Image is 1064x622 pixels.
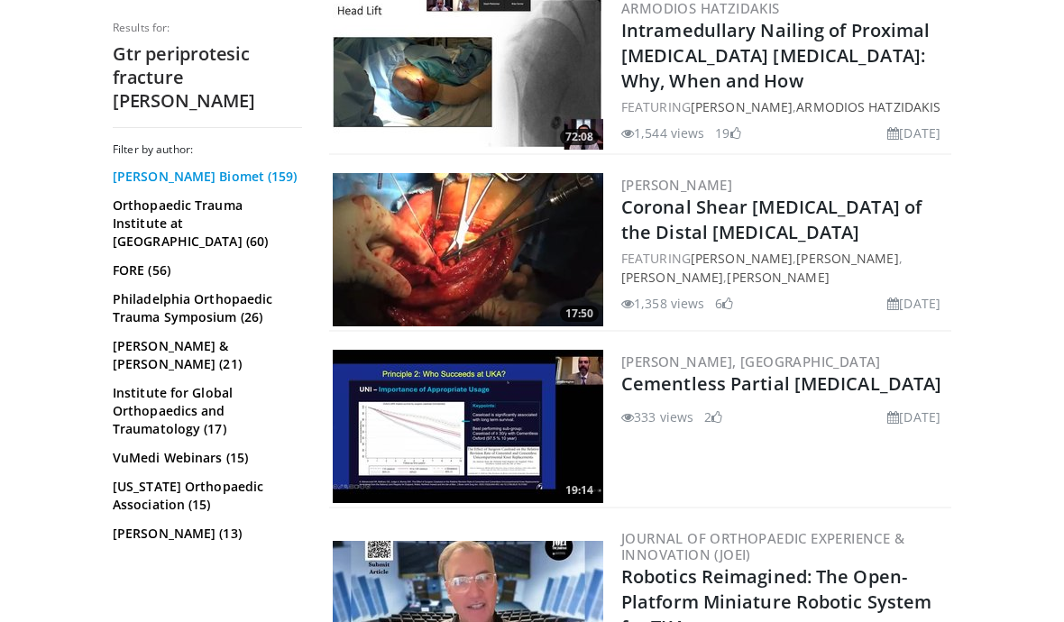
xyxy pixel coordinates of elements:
a: Armodios Hatzidakis [796,98,940,115]
img: 98a8bfd2-5d26-4c7b-9ef1-9f72d35d57d8.300x170_q85_crop-smart_upscale.jpg [333,350,603,503]
span: 72:08 [560,129,599,145]
p: Results for: [113,21,302,35]
li: [DATE] [887,407,940,426]
a: [US_STATE] Orthopaedic Association (15) [113,478,298,514]
a: Orthopaedic Trauma Institute at [GEOGRAPHIC_DATA] (60) [113,197,298,251]
a: Cementless Partial [MEDICAL_DATA] [621,371,941,396]
li: 6 [715,294,733,313]
a: Coronal Shear [MEDICAL_DATA] of the Distal [MEDICAL_DATA] [621,195,922,244]
a: [PERSON_NAME] [691,98,793,115]
a: FORE (56) [113,261,298,279]
a: Intramedullary Nailing of Proximal [MEDICAL_DATA] [MEDICAL_DATA]: Why, When and How [621,18,930,93]
div: FEATURING , , , [621,249,948,287]
img: ac8baac7-4924-4fd7-8ded-201101107d91.300x170_q85_crop-smart_upscale.jpg [333,173,603,326]
a: Institute for Global Orthopaedics and Traumatology (17) [113,384,298,438]
li: [DATE] [887,123,940,142]
a: [PERSON_NAME] [691,250,793,267]
a: Philadelphia Orthopaedic Trauma Symposium (26) [113,290,298,326]
a: 19:14 [333,350,603,503]
a: VuMedi Webinars (15) [113,449,298,467]
h2: Gtr periprotesic fracture [PERSON_NAME] [113,42,302,113]
a: [PERSON_NAME] (13) [113,525,298,543]
a: [PERSON_NAME] Biomet (159) [113,168,298,186]
a: 17:50 [333,173,603,326]
a: [PERSON_NAME] [621,269,723,286]
a: [PERSON_NAME] & [PERSON_NAME] (21) [113,337,298,373]
a: [PERSON_NAME] [796,250,898,267]
div: FEATURING , [621,97,948,116]
h3: Filter by author: [113,142,302,157]
li: 19 [715,123,740,142]
li: [DATE] [887,294,940,313]
span: 17:50 [560,306,599,322]
span: 19:14 [560,482,599,499]
li: 1,358 views [621,294,704,313]
li: 333 views [621,407,693,426]
a: Journal of Orthopaedic Experience & Innovation (JOEI) [621,529,904,563]
a: [PERSON_NAME] [727,269,829,286]
li: 1,544 views [621,123,704,142]
a: [PERSON_NAME], [GEOGRAPHIC_DATA] [621,352,881,370]
li: 2 [704,407,722,426]
a: [PERSON_NAME] [621,176,732,194]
